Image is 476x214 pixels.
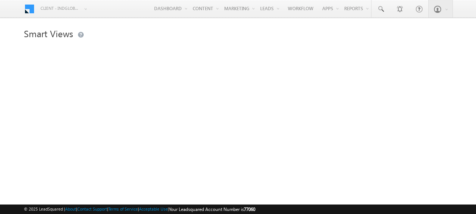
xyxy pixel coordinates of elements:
[65,206,76,211] a: About
[139,206,168,211] a: Acceptable Use
[244,206,255,212] span: 77060
[41,5,80,12] span: Client - indglobal1 (77060)
[24,206,255,213] span: © 2025 LeadSquared | | | | |
[77,206,107,211] a: Contact Support
[24,27,73,39] span: Smart Views
[108,206,138,211] a: Terms of Service
[169,206,255,212] span: Your Leadsquared Account Number is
